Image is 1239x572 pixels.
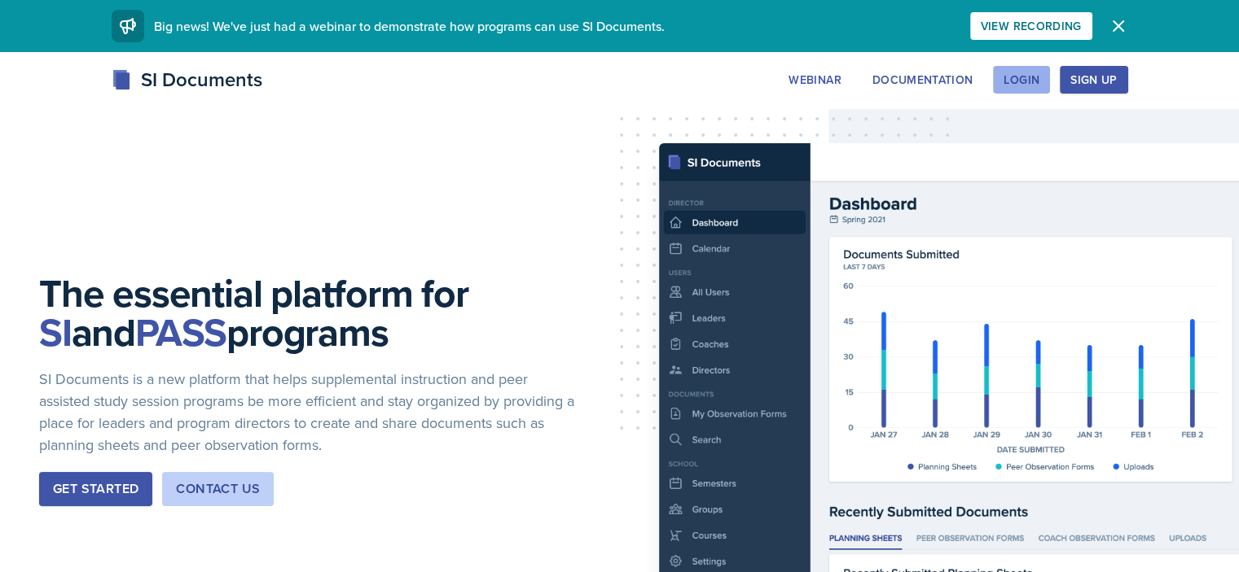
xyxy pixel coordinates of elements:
[1060,66,1127,94] button: Sign Up
[1070,73,1117,86] div: Sign Up
[112,65,262,94] div: SI Documents
[53,479,138,499] div: Get Started
[993,66,1050,94] button: Login
[162,472,274,506] button: Contact Us
[39,472,152,506] button: Get Started
[872,73,973,86] div: Documentation
[789,73,841,86] div: Webinar
[981,20,1082,33] div: View Recording
[1004,73,1039,86] div: Login
[176,479,260,499] div: Contact Us
[778,66,851,94] button: Webinar
[862,66,984,94] button: Documentation
[970,12,1092,40] button: View Recording
[154,17,665,35] span: Big news! We've just had a webinar to demonstrate how programs can use SI Documents.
